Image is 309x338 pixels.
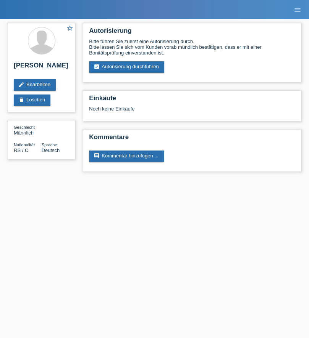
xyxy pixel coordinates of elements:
h2: [PERSON_NAME] [14,62,69,73]
i: menu [294,6,301,14]
a: editBearbeiten [14,79,56,91]
div: Bitte führen Sie zuerst eine Autorisierung durch. Bitte lassen Sie sich vom Kunden vorab mündlich... [89,38,295,56]
a: star_border [66,25,73,33]
a: assignment_turned_inAutorisierung durchführen [89,61,164,73]
a: menu [290,7,305,12]
span: Nationalität [14,143,35,147]
h2: Autorisierung [89,27,295,38]
span: Sprache [42,143,57,147]
span: Deutsch [42,147,60,153]
i: comment [94,153,100,159]
i: star_border [66,25,73,32]
a: deleteLöschen [14,95,50,106]
div: Männlich [14,124,42,136]
i: delete [18,97,24,103]
h2: Kommentare [89,133,295,145]
h2: Einkäufe [89,95,295,106]
a: commentKommentar hinzufügen ... [89,151,164,162]
div: Noch keine Einkäufe [89,106,295,117]
i: edit [18,82,24,88]
span: Serbien / C / 10.03.1989 [14,147,28,153]
i: assignment_turned_in [94,64,100,70]
span: Geschlecht [14,125,35,130]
